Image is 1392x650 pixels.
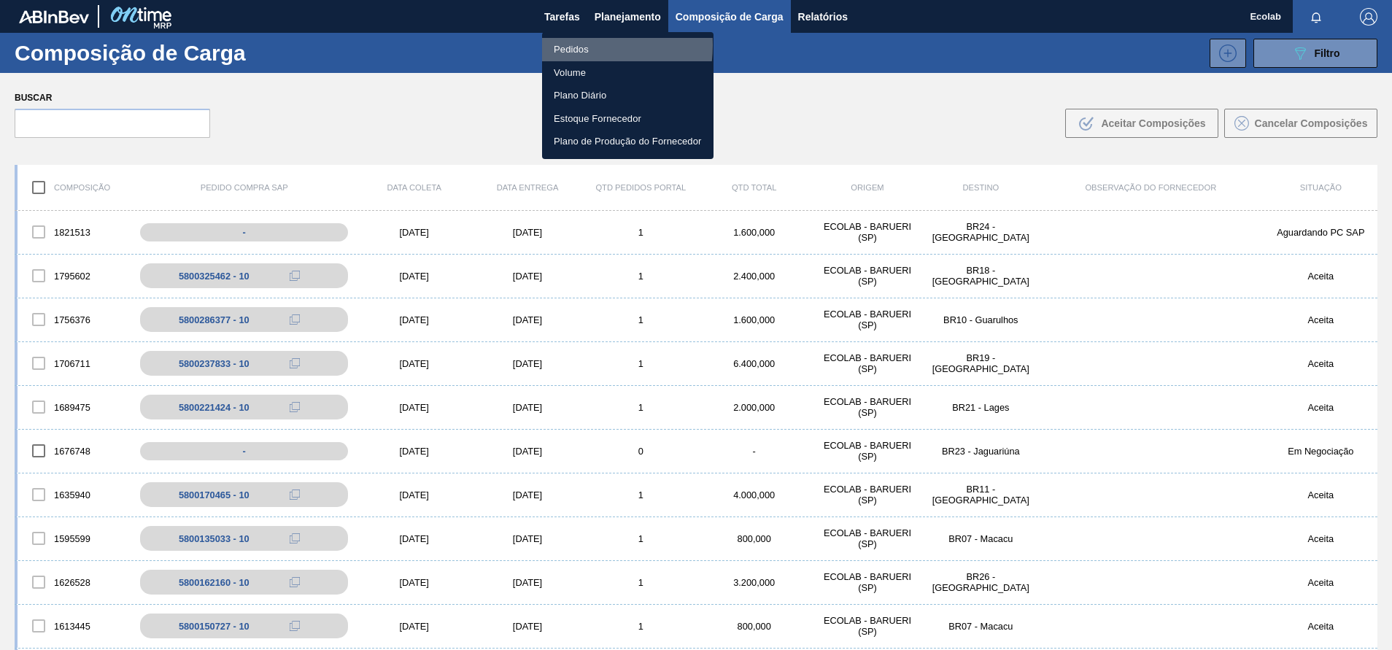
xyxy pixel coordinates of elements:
a: Pedidos [542,38,714,61]
a: Volume [542,61,714,85]
a: Plano de Produção do Fornecedor [542,130,714,153]
a: Estoque Fornecedor [542,107,714,131]
a: Plano Diário [542,84,714,107]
